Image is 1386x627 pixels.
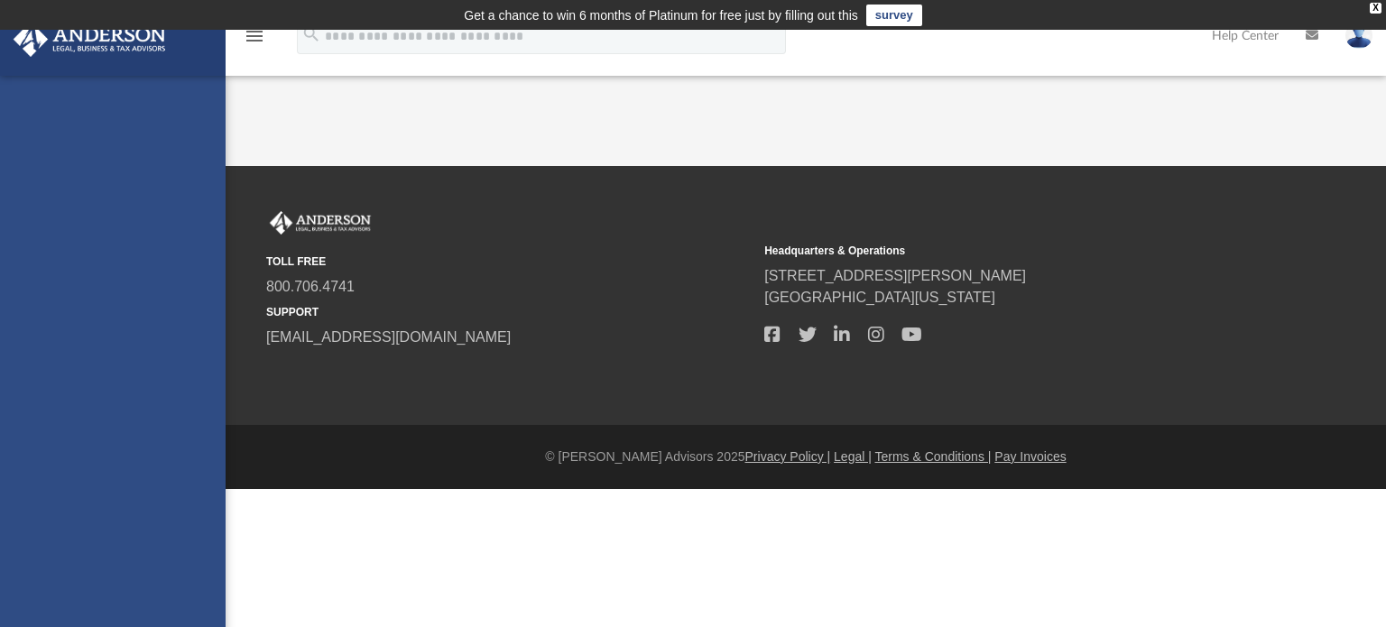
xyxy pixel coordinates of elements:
a: Pay Invoices [994,449,1066,464]
a: 800.706.4741 [266,279,355,294]
a: survey [866,5,922,26]
a: Privacy Policy | [745,449,831,464]
div: Get a chance to win 6 months of Platinum for free just by filling out this [464,5,858,26]
img: Anderson Advisors Platinum Portal [8,22,171,57]
img: User Pic [1345,23,1372,49]
small: Headquarters & Operations [764,243,1250,259]
a: Legal | [834,449,872,464]
img: Anderson Advisors Platinum Portal [266,211,374,235]
div: © [PERSON_NAME] Advisors 2025 [226,447,1386,466]
small: SUPPORT [266,304,752,320]
small: TOLL FREE [266,254,752,270]
a: [GEOGRAPHIC_DATA][US_STATE] [764,290,995,305]
i: menu [244,25,265,47]
a: Terms & Conditions | [875,449,992,464]
a: [EMAIL_ADDRESS][DOMAIN_NAME] [266,329,511,345]
div: close [1370,3,1381,14]
a: [STREET_ADDRESS][PERSON_NAME] [764,268,1026,283]
a: menu [244,34,265,47]
i: search [301,24,321,44]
